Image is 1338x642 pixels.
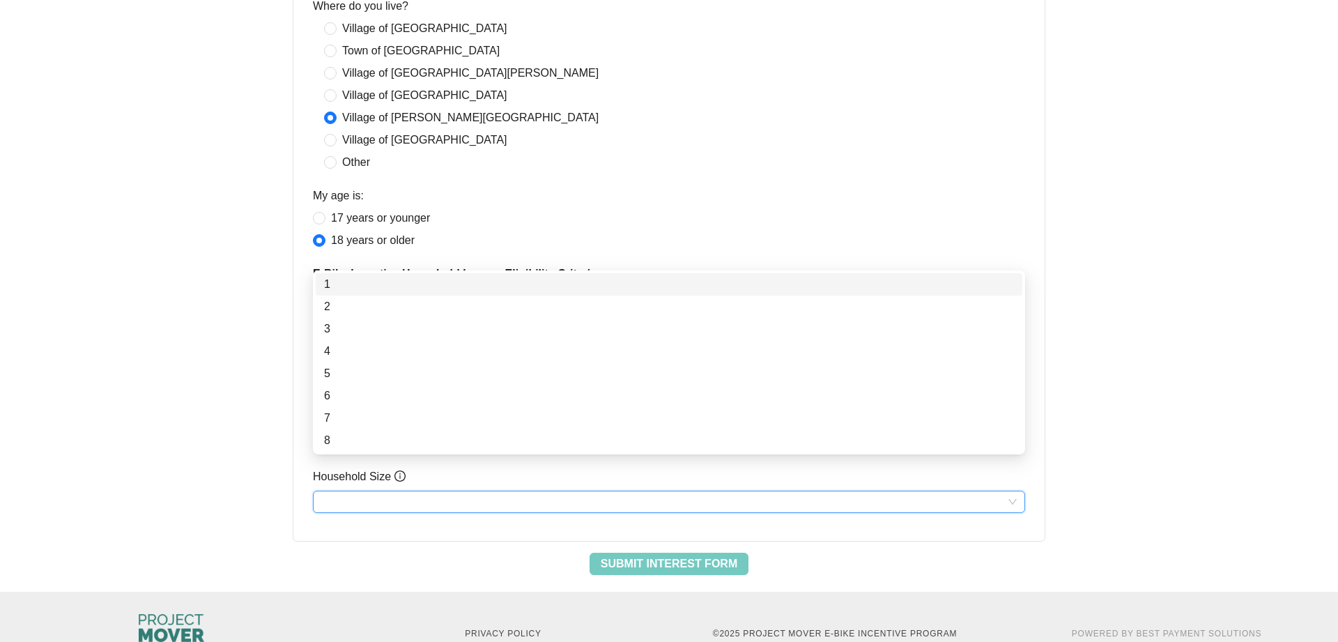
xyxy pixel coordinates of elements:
[324,298,1014,315] div: 2
[325,210,436,227] span: 17 years or younger
[337,132,513,148] span: Village of [GEOGRAPHIC_DATA]
[465,629,541,639] a: Privacy Policy
[139,614,204,642] img: Columbus City Council
[316,318,1022,340] div: 3
[325,232,420,249] span: 18 years or older
[324,365,1014,382] div: 5
[316,296,1022,318] div: 2
[677,627,992,640] p: © 2025 Project MOVER E-Bike Incentive Program
[324,388,1014,404] div: 6
[316,273,1022,296] div: 1
[324,343,1014,360] div: 4
[601,556,737,572] span: Submit Interest Form
[337,154,376,171] span: Other
[313,188,364,204] label: My age is:
[316,385,1022,407] div: 6
[316,340,1022,362] div: 4
[337,87,513,104] span: Village of [GEOGRAPHIC_DATA]
[394,471,406,482] span: info-circle
[337,43,505,59] span: Town of [GEOGRAPHIC_DATA]
[337,20,513,37] span: Village of [GEOGRAPHIC_DATA]
[324,276,1014,293] div: 1
[1072,629,1261,639] a: Powered By Best Payment Solutions
[337,109,604,126] span: Village of [PERSON_NAME][GEOGRAPHIC_DATA]
[324,432,1014,449] div: 8
[316,407,1022,429] div: 7
[590,553,748,575] button: Submit Interest Form
[313,468,406,485] span: Household Size
[313,266,1025,282] span: E-Bike Incentive Household Income Eligibility Criteria
[337,65,604,82] span: Village of [GEOGRAPHIC_DATA][PERSON_NAME]
[316,429,1022,452] div: 8
[324,410,1014,427] div: 7
[316,362,1022,385] div: 5
[324,321,1014,337] div: 3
